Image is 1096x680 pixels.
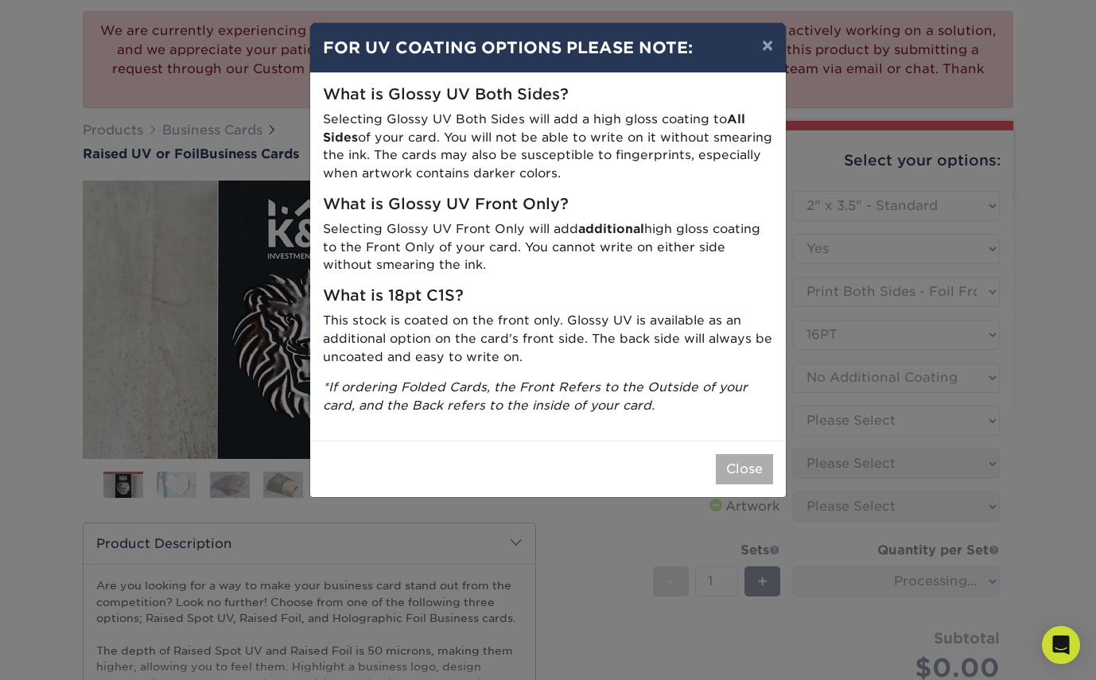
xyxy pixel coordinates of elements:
[323,36,773,60] h4: FOR UV COATING OPTIONS PLEASE NOTE:
[1042,626,1080,664] div: Open Intercom Messenger
[323,287,773,305] h5: What is 18pt C1S?
[323,220,773,274] p: Selecting Glossy UV Front Only will add high gloss coating to the Front Only of your card. You ca...
[716,454,773,484] button: Close
[323,196,773,214] h5: What is Glossy UV Front Only?
[323,86,773,104] h5: What is Glossy UV Both Sides?
[323,379,748,413] i: *If ordering Folded Cards, the Front Refers to the Outside of your card, and the Back refers to t...
[323,111,773,183] p: Selecting Glossy UV Both Sides will add a high gloss coating to of your card. You will not be abl...
[578,221,644,236] strong: additional
[749,23,786,68] button: ×
[323,312,773,366] p: This stock is coated on the front only. Glossy UV is available as an additional option on the car...
[323,111,745,145] strong: All Sides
